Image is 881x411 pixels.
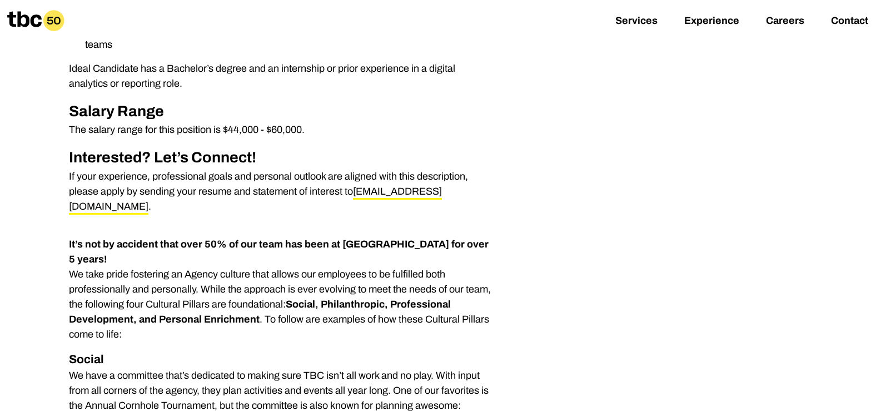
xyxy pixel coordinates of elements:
h2: Interested? Let’s Connect! [69,146,496,169]
a: Careers [766,15,804,28]
strong: Social, Philanthropic, Professional Development, and Personal Enrichment [69,299,451,325]
p: Ideal Candidate has a Bachelor’s degree and an internship or prior experience in a digital analyt... [69,61,496,91]
a: Contact [831,15,868,28]
p: The salary range for this position is $44,000 - $60,000. [69,122,496,137]
h3: Social [69,351,496,369]
p: We take pride fostering an Agency culture that allows our employees to be fulfilled both professi... [69,237,496,342]
strong: It’s not by accident that over 50% of our team has been at [GEOGRAPHIC_DATA] for over 5 years! [69,239,489,265]
p: If your experience, professional goals and personal outlook are aligned with this description, pl... [69,169,496,214]
a: Experience [684,15,739,28]
a: Services [615,15,658,28]
h2: Salary Range [69,100,496,123]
